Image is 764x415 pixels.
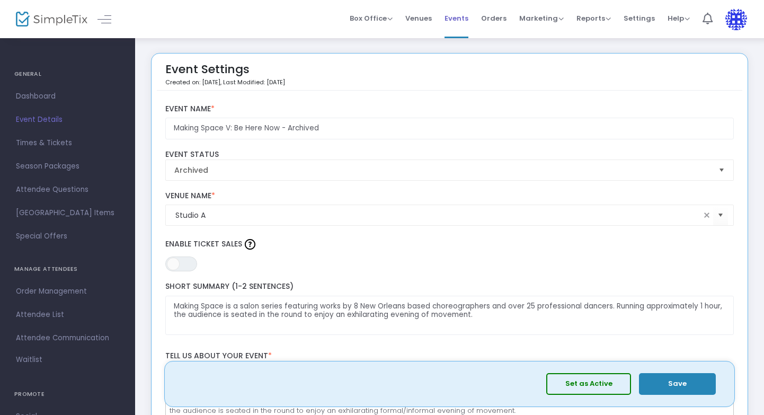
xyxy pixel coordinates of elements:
[405,5,432,32] span: Venues
[16,206,119,220] span: [GEOGRAPHIC_DATA] Items
[160,346,739,367] label: Tell us about your event
[700,209,713,222] span: clear
[165,78,285,87] p: Created on: [DATE]
[16,229,119,243] span: Special Offers
[245,239,255,250] img: question-mark
[175,210,701,221] input: Select Venue
[16,355,42,365] span: Waitlist
[713,205,728,226] button: Select
[220,78,285,86] span: , Last Modified: [DATE]
[16,285,119,298] span: Order Management
[14,64,121,85] h4: GENERAL
[16,331,119,345] span: Attendee Communication
[639,373,716,395] button: Save
[165,191,734,201] label: Venue Name
[16,136,119,150] span: Times & Tickets
[668,13,690,23] span: Help
[165,104,734,114] label: Event Name
[624,5,655,32] span: Settings
[16,160,119,173] span: Season Packages
[16,113,119,127] span: Event Details
[14,259,121,280] h4: MANAGE ATTENDEES
[350,13,393,23] span: Box Office
[445,5,468,32] span: Events
[14,384,121,405] h4: PROMOTE
[16,90,119,103] span: Dashboard
[576,13,611,23] span: Reports
[481,5,507,32] span: Orders
[519,13,564,23] span: Marketing
[174,165,710,175] span: Archived
[714,160,729,180] button: Select
[16,183,119,197] span: Attendee Questions
[165,150,734,160] label: Event Status
[165,59,285,90] div: Event Settings
[546,373,631,395] button: Set as Active
[165,281,294,292] span: Short Summary (1-2 Sentences)
[165,118,734,139] input: Enter Event Name
[16,308,119,322] span: Attendee List
[165,236,734,252] label: Enable Ticket Sales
